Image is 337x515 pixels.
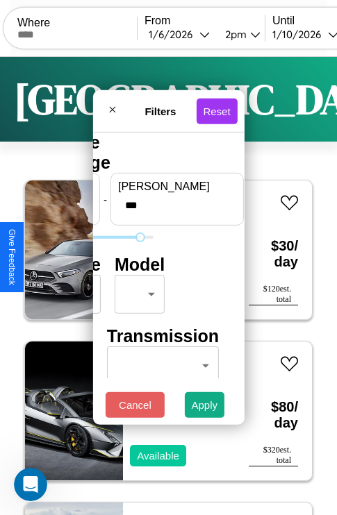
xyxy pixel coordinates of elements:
[118,180,236,193] label: [PERSON_NAME]
[196,98,237,124] button: Reset
[185,392,225,418] button: Apply
[124,105,196,117] h4: Filters
[106,392,165,418] button: Cancel
[272,28,328,41] div: 1 / 10 / 2026
[145,15,265,27] label: From
[57,133,153,173] h4: Price Range
[107,326,219,346] h4: Transmission
[145,27,214,42] button: 1/6/2026
[115,255,165,275] h4: Model
[17,17,137,29] label: Where
[149,28,199,41] div: 1 / 6 / 2026
[7,229,17,285] div: Give Feedback
[57,255,101,275] h4: Make
[249,284,298,305] div: $ 120 est. total
[14,468,47,501] iframe: Intercom live chat
[104,189,107,208] p: -
[249,445,298,466] div: $ 320 est. total
[218,28,250,41] div: 2pm
[214,27,265,42] button: 2pm
[137,446,179,465] p: Available
[249,224,298,284] h3: $ 30 / day
[249,385,298,445] h3: $ 80 / day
